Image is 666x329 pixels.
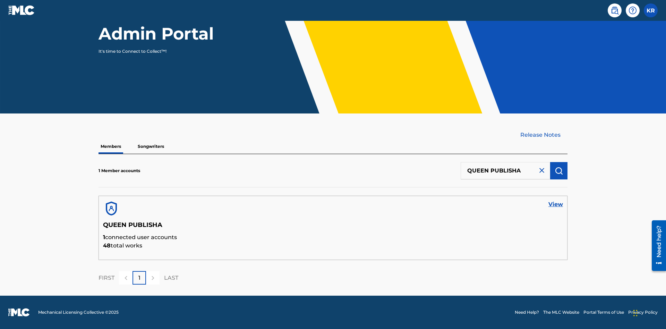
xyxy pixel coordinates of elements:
[99,139,123,154] p: Members
[647,218,666,275] iframe: Resource Center
[626,3,640,17] div: Help
[629,6,637,15] img: help
[164,274,178,282] p: LAST
[644,3,658,17] div: User Menu
[520,131,567,139] a: Release Notes
[103,242,563,250] p: total works
[538,166,546,175] img: close
[628,309,658,315] a: Privacy Policy
[631,296,666,329] iframe: Chat Widget
[583,309,624,315] a: Portal Terms of Use
[461,162,550,179] input: Search Members
[543,309,579,315] a: The MLC Website
[8,308,30,317] img: logo
[138,274,140,282] p: 1
[608,3,622,17] a: Public Search
[99,48,219,54] p: It's time to Connect to Collect™!
[38,309,119,315] span: Mechanical Licensing Collective © 2025
[555,167,563,175] img: Search Works
[103,221,563,233] h5: QUEEN PUBLISHA
[99,168,140,174] p: 1 Member accounts
[103,242,111,249] span: 48
[8,5,35,15] img: MLC Logo
[633,303,638,323] div: Drag
[610,6,619,15] img: search
[103,234,105,241] span: 1
[515,309,539,315] a: Need Help?
[99,274,114,282] p: FIRST
[136,139,166,154] p: Songwriters
[103,233,563,242] p: connected user accounts
[103,200,120,217] img: account
[548,200,563,209] a: View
